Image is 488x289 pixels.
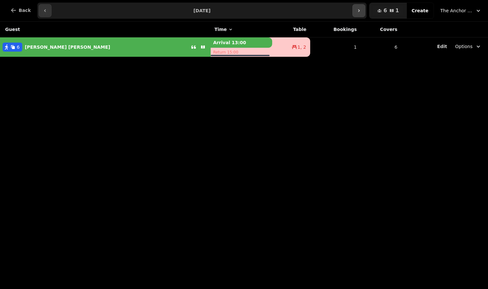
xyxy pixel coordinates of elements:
button: Edit [437,43,447,50]
span: Edit [437,44,447,49]
p: Arrival 13:00 [211,37,273,48]
span: 6 [383,8,387,13]
p: [PERSON_NAME] [PERSON_NAME] [25,44,110,50]
span: Options [455,43,473,50]
button: The Anchor Inn [436,5,485,16]
span: 1 [396,8,399,13]
span: 6 [17,44,20,50]
button: 61 [369,3,407,18]
th: Bookings [310,22,360,37]
button: Time [215,26,233,33]
td: 1 [310,37,360,57]
button: Create [407,3,434,18]
span: Time [215,26,227,33]
span: Back [19,8,31,13]
button: Back [5,3,36,18]
span: The Anchor Inn [440,7,473,14]
td: 6 [361,37,401,57]
button: Options [451,41,485,52]
span: 1, 2 [298,44,306,50]
th: Table [272,22,310,37]
span: Create [412,8,428,13]
th: Covers [361,22,401,37]
p: Return 15:00 [211,48,273,57]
